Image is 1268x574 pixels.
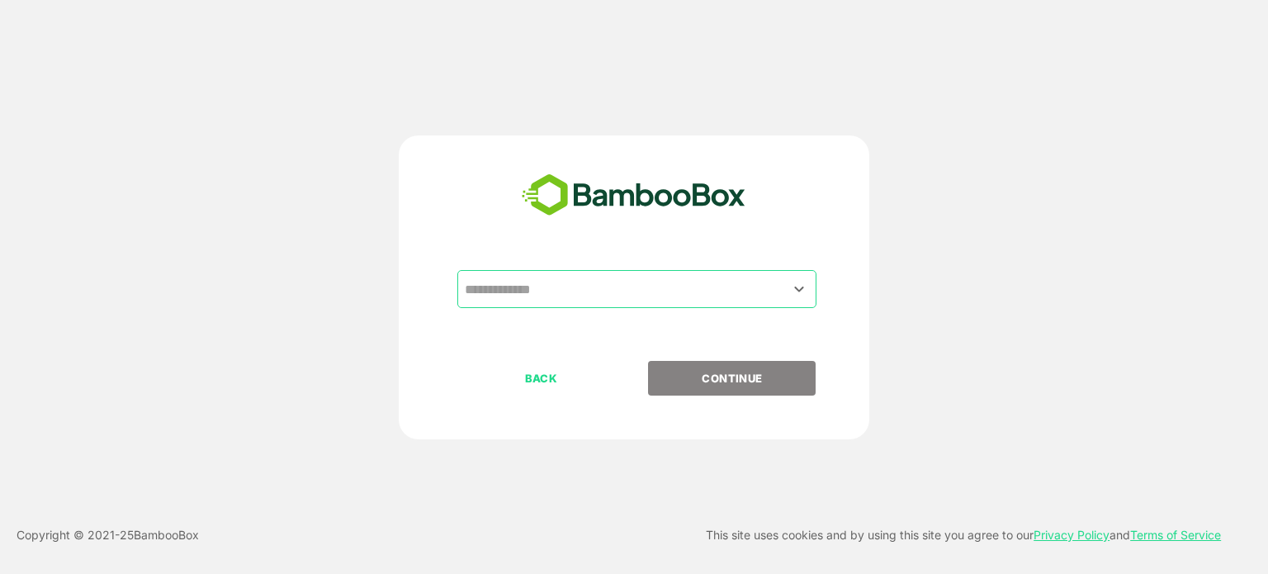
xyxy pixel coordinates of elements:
p: Copyright © 2021- 25 BambooBox [17,525,199,545]
a: Terms of Service [1130,528,1221,542]
button: CONTINUE [648,361,816,396]
p: CONTINUE [650,369,815,387]
button: Open [788,278,811,300]
button: BACK [457,361,625,396]
p: This site uses cookies and by using this site you agree to our and [706,525,1221,545]
p: BACK [459,369,624,387]
a: Privacy Policy [1034,528,1109,542]
img: bamboobox [513,168,755,223]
